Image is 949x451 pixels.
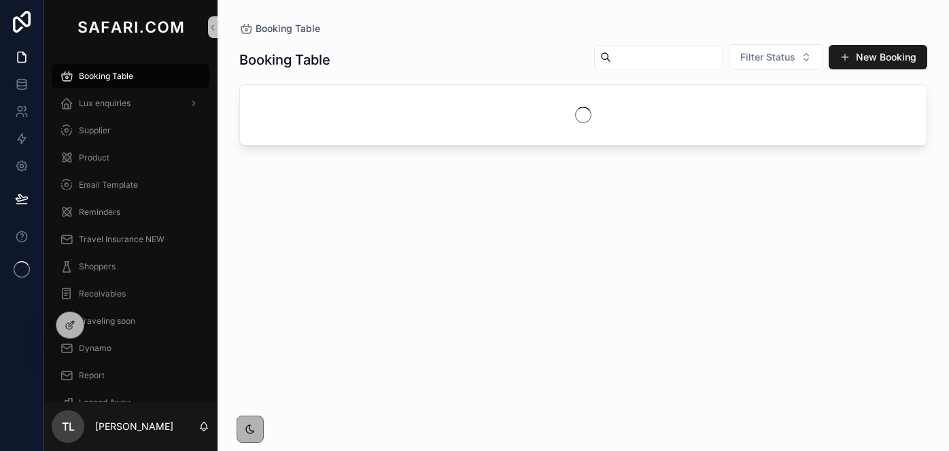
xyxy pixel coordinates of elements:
span: Email Template [79,180,138,190]
button: Select Button [729,44,823,70]
span: Filter Status [740,50,795,64]
a: Dynamo [52,336,209,361]
a: Shoppers [52,254,209,279]
a: Supplier [52,118,209,143]
h1: Booking Table [239,50,330,69]
span: Reminders [79,207,120,218]
p: [PERSON_NAME] [95,420,173,433]
span: Receivables [79,288,126,299]
span: Report [79,370,105,381]
a: Traveling soon [52,309,209,333]
span: Booking Table [256,22,320,35]
span: Booking Table [79,71,133,82]
a: Reminders [52,200,209,224]
a: Booking Table [52,64,209,88]
a: Booking Table [239,22,320,35]
span: Travel Insurance NEW [79,234,165,245]
span: Traveling soon [79,316,135,327]
span: TL [62,418,75,435]
span: Supplier [79,125,111,136]
span: Dynamo [79,343,111,354]
a: Travel Insurance NEW [52,227,209,252]
span: Legend Away [79,397,131,408]
span: Product [79,152,109,163]
a: Report [52,363,209,388]
div: scrollable content [44,54,218,402]
a: Lux enquiries [52,91,209,116]
span: Lux enquiries [79,98,131,109]
img: App logo [75,16,186,38]
button: New Booking [829,45,927,69]
a: Product [52,146,209,170]
a: Receivables [52,282,209,306]
a: Email Template [52,173,209,197]
span: Shoppers [79,261,116,272]
a: Legend Away [52,390,209,415]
